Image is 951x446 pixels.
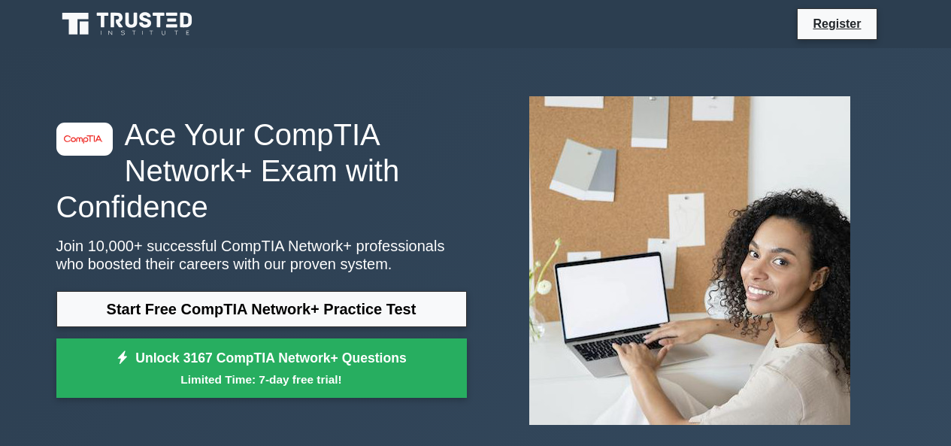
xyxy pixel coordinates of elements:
[56,117,467,225] h1: Ace Your CompTIA Network+ Exam with Confidence
[75,371,448,388] small: Limited Time: 7-day free trial!
[56,291,467,327] a: Start Free CompTIA Network+ Practice Test
[804,14,870,33] a: Register
[56,338,467,399] a: Unlock 3167 CompTIA Network+ QuestionsLimited Time: 7-day free trial!
[56,237,467,273] p: Join 10,000+ successful CompTIA Network+ professionals who boosted their careers with our proven ...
